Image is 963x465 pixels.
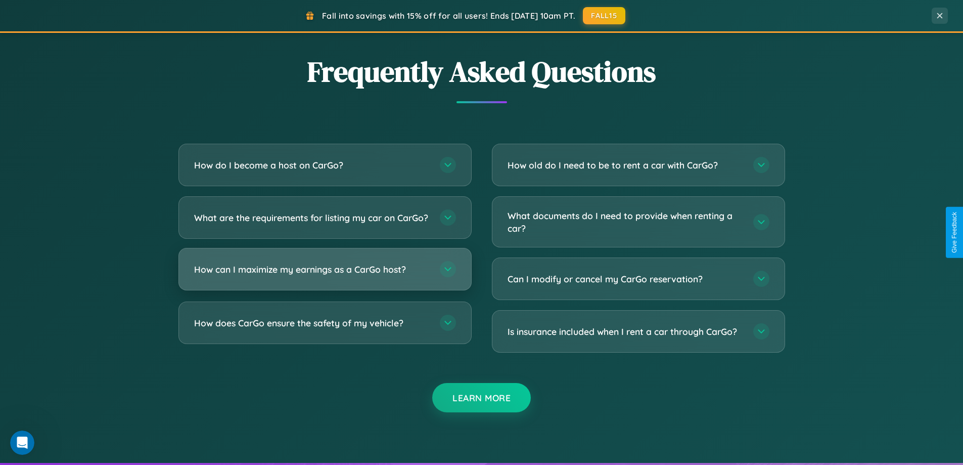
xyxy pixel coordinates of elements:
[508,325,743,338] h3: Is insurance included when I rent a car through CarGo?
[322,11,575,21] span: Fall into savings with 15% off for all users! Ends [DATE] 10am PT.
[508,273,743,285] h3: Can I modify or cancel my CarGo reservation?
[194,317,430,329] h3: How does CarGo ensure the safety of my vehicle?
[583,7,625,24] button: FALL15
[194,159,430,172] h3: How do I become a host on CarGo?
[194,212,430,224] h3: What are the requirements for listing my car on CarGo?
[508,209,743,234] h3: What documents do I need to provide when renting a car?
[194,263,430,276] h3: How can I maximize my earnings as a CarGo host?
[178,52,785,91] h2: Frequently Asked Questions
[951,212,958,253] div: Give Feedback
[432,383,531,412] button: Learn More
[10,431,34,455] iframe: Intercom live chat
[508,159,743,172] h3: How old do I need to be to rent a car with CarGo?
